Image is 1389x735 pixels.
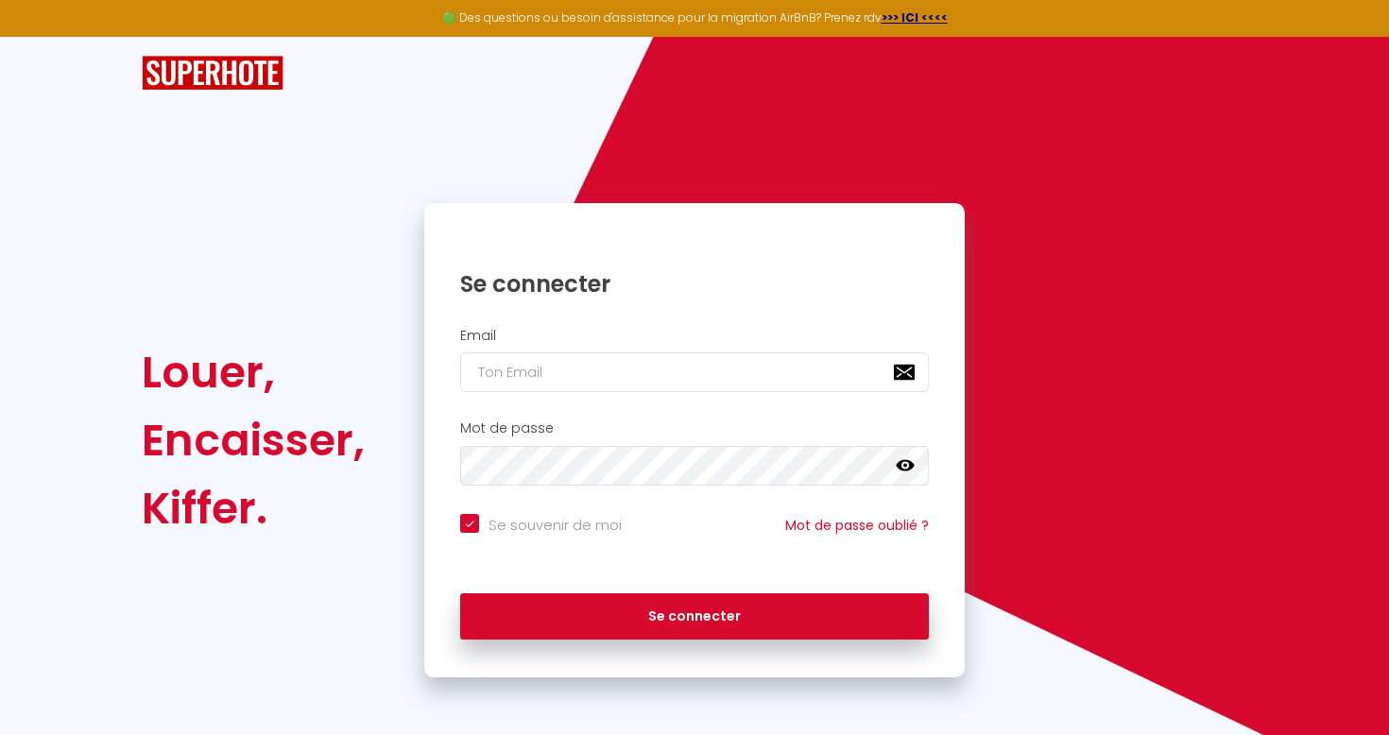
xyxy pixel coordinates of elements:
[785,516,929,535] a: Mot de passe oublié ?
[142,338,365,406] div: Louer,
[142,474,365,542] div: Kiffer.
[460,420,929,436] h2: Mot de passe
[460,269,929,299] h1: Se connecter
[882,9,948,26] a: >>> ICI <<<<
[460,593,929,641] button: Se connecter
[460,328,929,344] h2: Email
[142,406,365,474] div: Encaisser,
[142,56,283,91] img: SuperHote logo
[460,352,929,392] input: Ton Email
